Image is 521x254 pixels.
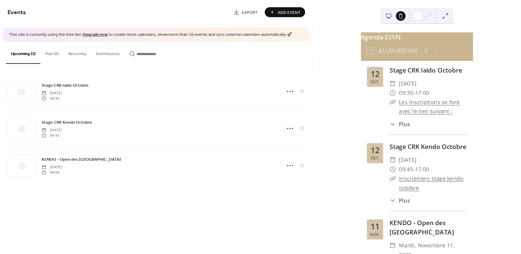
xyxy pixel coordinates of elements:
span: This site is currently using the free tier. to create more calendars, show more than 10 events an... [9,32,292,38]
a: Export [229,7,262,17]
button: ​Plus [390,196,410,204]
div: ​ [390,165,396,174]
div: oct. [371,80,380,84]
span: 09:45 [42,133,62,138]
div: ​ [390,98,396,107]
div: nov. [370,232,380,236]
button: Recurring [64,42,91,63]
div: ​ [390,79,396,88]
a: Stage CRK Kendo Octobre [42,119,92,126]
span: 09:00 [42,170,62,175]
span: 09:30 [42,96,62,101]
div: oct. [371,156,380,160]
div: ​ [390,174,396,183]
div: 12 [371,147,380,154]
span: - [413,165,415,174]
div: ​ [390,196,396,204]
button: Past (6) [40,42,64,63]
a: Upgrade now [83,31,108,39]
div: 12 [371,70,380,78]
span: Export [242,9,258,16]
div: ​ [390,155,396,165]
div: ​ [390,120,396,128]
span: [DATE] [399,79,417,88]
span: Plus [399,120,410,128]
div: Agenda ESVN [361,32,473,42]
span: [DATE] [42,164,62,170]
a: Inscriptions stage kendo octobre [399,175,463,191]
a: Les inscriptions se font avec le lien suivant : [399,98,460,115]
button: Add Event [265,7,305,17]
a: Stage CRK Kendo Octobre [390,142,466,151]
span: [DATE] [42,127,62,133]
span: Events [8,7,26,18]
span: 09:45 [399,165,413,174]
div: ​ [390,241,396,250]
span: Add Event [278,9,301,16]
span: 17:00 [415,165,429,174]
a: Stage CRK Iaïdo Octobre [390,66,462,75]
div: 11 [371,223,380,231]
button: Submissions [91,42,125,63]
div: ​ [390,88,396,98]
span: - [413,88,415,98]
span: 17:00 [415,88,429,98]
span: Plus [399,196,410,204]
button: Upcoming (3) [6,42,40,64]
span: [DATE] [399,155,417,165]
div: KENDO - Open des [GEOGRAPHIC_DATA] [390,218,467,237]
a: Stage CRK Iaïdo Octobre [42,82,89,89]
span: 09:30 [399,88,413,98]
a: KENDO - Open des [GEOGRAPHIC_DATA] [42,156,121,163]
button: ​Plus [390,120,410,128]
span: [DATE] [42,90,62,96]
